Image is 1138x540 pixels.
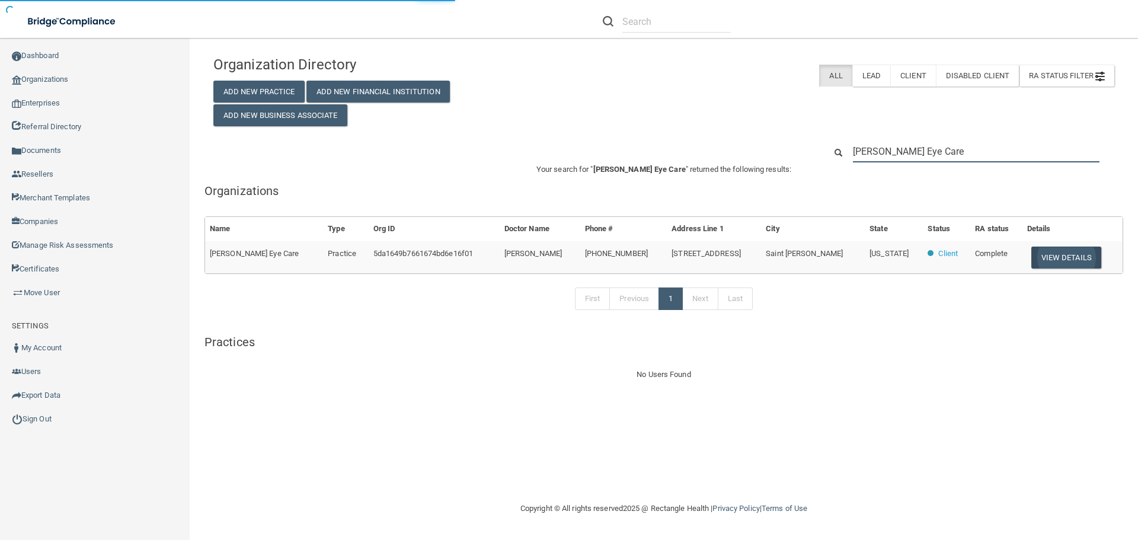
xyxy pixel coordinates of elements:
a: Terms of Use [762,504,807,513]
th: Address Line 1 [667,217,761,241]
h4: Organization Directory [213,57,502,72]
img: ic_user_dark.df1a06c3.png [12,343,21,353]
p: Your search for " " returned the following results: [204,162,1123,177]
span: Practice [328,249,356,258]
a: First [575,287,610,310]
img: briefcase.64adab9b.png [12,287,24,299]
a: Last [718,287,753,310]
a: 1 [658,287,683,310]
span: [STREET_ADDRESS] [672,249,741,258]
th: Org ID [369,217,500,241]
span: [US_STATE] [870,249,909,258]
th: Details [1022,217,1123,241]
img: ic_power_dark.7ecde6b1.png [12,414,23,424]
img: ic-search.3b580494.png [603,16,613,27]
th: Type [323,217,368,241]
th: State [865,217,923,241]
th: RA status [970,217,1022,241]
div: No Users Found [204,368,1123,382]
img: organization-icon.f8decf85.png [12,75,21,85]
p: Client [938,247,958,261]
span: [PHONE_NUMBER] [585,249,648,258]
input: Search [622,11,731,33]
a: Privacy Policy [712,504,759,513]
h5: Practices [204,335,1123,349]
img: icon-export.b9366987.png [12,391,21,400]
span: Complete [975,249,1008,258]
span: [PERSON_NAME] Eye Care [593,165,686,174]
span: [PERSON_NAME] Eye Care [210,249,299,258]
img: ic_reseller.de258add.png [12,170,21,179]
img: icon-users.e205127d.png [12,367,21,376]
th: Doctor Name [500,217,580,241]
label: All [819,65,852,87]
button: Add New Practice [213,81,305,103]
div: Copyright © All rights reserved 2025 @ Rectangle Health | | [447,490,880,528]
label: Disabled Client [936,65,1019,87]
th: Phone # [580,217,667,241]
button: Add New Business Associate [213,104,347,126]
button: View Details [1031,247,1101,269]
label: Client [890,65,936,87]
img: ic_dashboard_dark.d01f4a41.png [12,52,21,61]
img: enterprise.0d942306.png [12,100,21,108]
label: Lead [852,65,890,87]
th: Status [923,217,970,241]
h5: Organizations [204,184,1123,197]
img: icon-filter@2x.21656d0b.png [1095,72,1105,81]
a: Previous [609,287,659,310]
label: SETTINGS [12,319,49,333]
a: Next [682,287,718,310]
button: Add New Financial Institution [306,81,450,103]
span: [PERSON_NAME] [504,249,562,258]
th: Name [205,217,323,241]
span: RA Status Filter [1029,71,1105,80]
input: Search [853,140,1099,162]
img: bridge_compliance_login_screen.278c3ca4.svg [18,9,127,34]
th: City [761,217,865,241]
span: Saint [PERSON_NAME] [766,249,843,258]
span: 5da1649b7661674bd6e16f01 [373,249,473,258]
img: icon-documents.8dae5593.png [12,146,21,156]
